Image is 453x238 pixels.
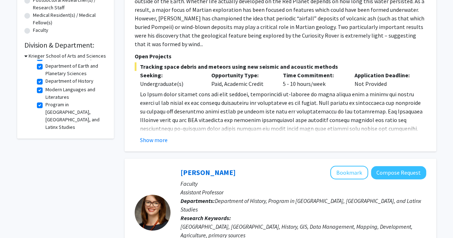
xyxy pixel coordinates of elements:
[45,86,105,101] label: Modern Languages and Literatures
[371,166,426,179] button: Compose Request to Casey Lurtz
[5,206,30,233] iframe: Chat
[135,62,426,71] span: Tracking space debris and meteors using new seismic and acoustic methods
[140,90,426,184] p: Lo Ipsum dolor sitamet cons adi elit seddoei, temporincidi ut-laboree do magna aliqua enim a mini...
[180,179,426,188] p: Faculty
[135,52,426,60] p: Open Projects
[355,71,415,79] p: Application Deadline:
[349,71,421,88] div: Not Provided
[140,136,168,144] button: Show more
[45,62,105,77] label: Department of Earth and Planetary Sciences
[140,79,201,88] div: Undergraduate(s)
[33,11,107,26] label: Medical Resident(s) / Medical Fellow(s)
[180,188,426,196] p: Assistant Professor
[29,52,106,60] h3: Krieger School of Arts and Sciences
[278,71,349,88] div: 5 - 10 hours/week
[140,71,201,79] p: Seeking:
[206,71,278,88] div: Paid, Academic Credit
[211,71,272,79] p: Opportunity Type:
[283,71,344,79] p: Time Commitment:
[33,26,48,34] label: Faculty
[180,197,421,213] span: Department of History, Program in [GEOGRAPHIC_DATA], [GEOGRAPHIC_DATA], and Latinx Studies
[24,41,107,49] h2: Division & Department:
[180,197,215,204] b: Departments:
[330,166,368,179] button: Add Casey Lurtz to Bookmarks
[180,168,236,177] a: [PERSON_NAME]
[45,101,105,131] label: Program in [GEOGRAPHIC_DATA], [GEOGRAPHIC_DATA], and Latinx Studies
[45,77,93,85] label: Department of History
[180,214,231,222] b: Research Keywords:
